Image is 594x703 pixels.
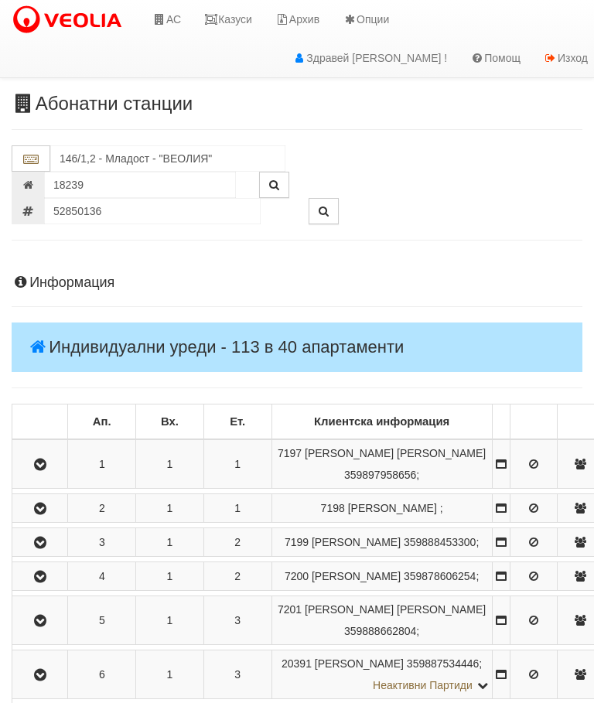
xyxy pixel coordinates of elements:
[12,275,582,291] h4: Информация
[271,439,492,489] td: ;
[271,494,492,523] td: ;
[234,570,241,582] span: 2
[161,415,179,428] b: Вх.
[136,650,204,699] td: 1
[68,596,136,645] td: 5
[68,439,136,489] td: 1
[373,679,473,691] span: Неактивни Партиди
[305,447,486,459] span: [PERSON_NAME] [PERSON_NAME]
[68,528,136,557] td: 3
[230,415,245,428] b: Ет.
[271,562,492,591] td: ;
[404,570,476,582] span: 359878606254
[459,39,532,77] a: Помощ
[285,570,309,582] span: Партида №
[234,458,241,470] span: 1
[278,447,302,459] span: Партида №
[407,657,479,670] span: 359887534446
[271,596,492,645] td: ;
[234,536,241,548] span: 2
[348,502,437,514] span: [PERSON_NAME]
[12,4,129,36] img: VeoliaLogo.png
[203,404,271,440] td: Ет.: No sort applied, sorting is disabled
[12,94,582,114] h3: Абонатни станции
[404,536,476,548] span: 359888453300
[271,528,492,557] td: ;
[234,614,241,626] span: 3
[68,404,136,440] td: Ап.: No sort applied, sorting is disabled
[136,528,204,557] td: 1
[44,172,236,198] input: Партида №
[344,469,416,481] span: 359897958656
[510,404,557,440] td: : No sort applied, sorting is disabled
[68,650,136,699] td: 6
[50,145,285,172] input: Абонатна станция
[271,404,492,440] td: Клиентска информация: No sort applied, sorting is disabled
[12,404,68,440] td: : No sort applied, sorting is disabled
[12,322,582,372] h4: Индивидуални уреди - 113 в 40 апартаменти
[321,502,345,514] span: Партида №
[136,404,204,440] td: Вх.: No sort applied, sorting is disabled
[68,494,136,523] td: 2
[285,536,309,548] span: Партида №
[278,603,302,616] span: Партида №
[314,415,449,428] b: Клиентска информация
[282,657,312,670] span: Партида №
[315,657,404,670] span: [PERSON_NAME]
[281,39,459,77] a: Здравей [PERSON_NAME] !
[312,570,401,582] span: [PERSON_NAME]
[312,536,401,548] span: [PERSON_NAME]
[136,596,204,645] td: 1
[136,562,204,591] td: 1
[344,625,416,637] span: 359888662804
[234,668,241,681] span: 3
[44,198,261,224] input: Сериен номер
[136,494,204,523] td: 1
[492,404,510,440] td: : No sort applied, sorting is disabled
[234,502,241,514] span: 1
[136,439,204,489] td: 1
[271,650,492,699] td: ;
[93,415,111,428] b: Ап.
[68,562,136,591] td: 4
[305,603,486,616] span: [PERSON_NAME] [PERSON_NAME]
